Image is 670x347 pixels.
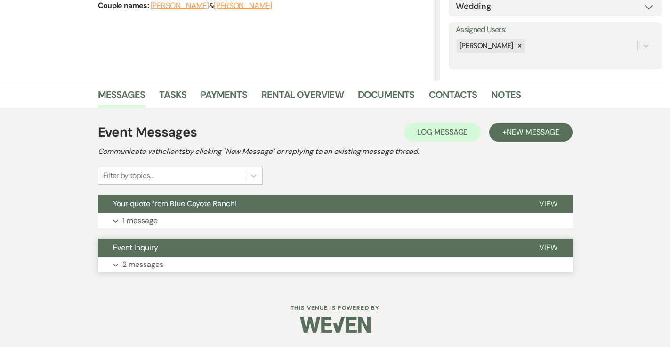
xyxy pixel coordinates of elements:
[159,87,186,108] a: Tasks
[456,23,654,37] label: Assigned Users:
[429,87,477,108] a: Contacts
[524,239,573,257] button: View
[98,257,573,273] button: 2 messages
[113,242,158,252] span: Event Inquiry
[507,127,559,137] span: New Message
[103,170,153,181] div: Filter by topics...
[201,87,247,108] a: Payments
[98,0,151,10] span: Couple names:
[151,2,209,9] button: [PERSON_NAME]
[98,87,145,108] a: Messages
[261,87,344,108] a: Rental Overview
[457,39,515,53] div: [PERSON_NAME]
[489,123,572,142] button: +New Message
[151,1,272,10] span: &
[491,87,521,108] a: Notes
[214,2,272,9] button: [PERSON_NAME]
[98,122,197,142] h1: Event Messages
[404,123,481,142] button: Log Message
[358,87,415,108] a: Documents
[98,213,573,229] button: 1 message
[98,146,573,157] h2: Communicate with clients by clicking "New Message" or replying to an existing message thread.
[539,242,557,252] span: View
[113,199,236,209] span: Your quote from Blue Coyote Ranch!
[122,215,158,227] p: 1 message
[300,308,371,341] img: Weven Logo
[417,127,468,137] span: Log Message
[122,258,163,271] p: 2 messages
[98,195,524,213] button: Your quote from Blue Coyote Ranch!
[524,195,573,213] button: View
[539,199,557,209] span: View
[98,239,524,257] button: Event Inquiry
